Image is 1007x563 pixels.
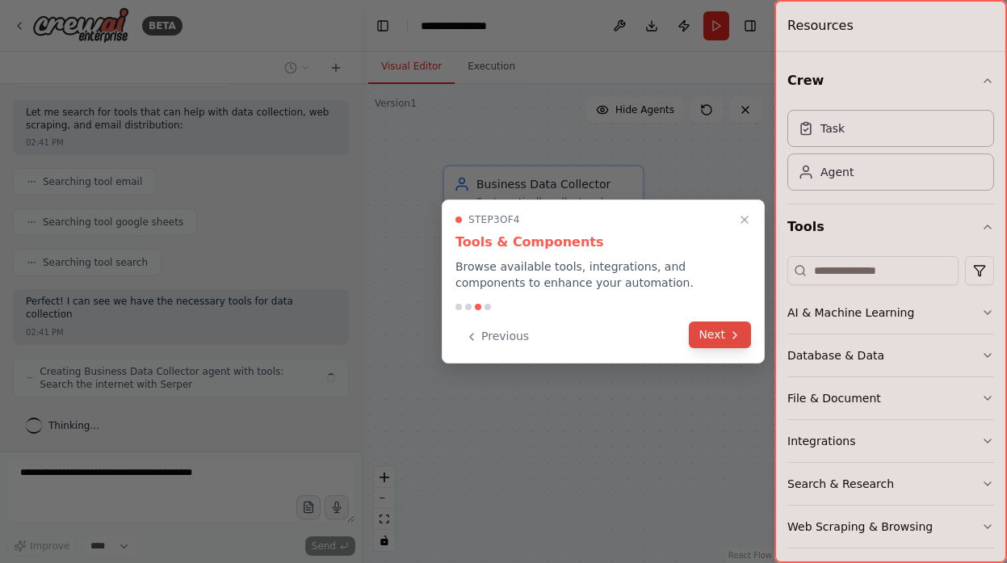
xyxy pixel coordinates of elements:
button: Next [689,321,751,348]
span: Step 3 of 4 [468,213,520,226]
button: Hide left sidebar [371,15,394,37]
button: Close walkthrough [735,210,754,229]
button: Previous [455,323,539,350]
p: Browse available tools, integrations, and components to enhance your automation. [455,258,751,291]
h3: Tools & Components [455,233,751,252]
